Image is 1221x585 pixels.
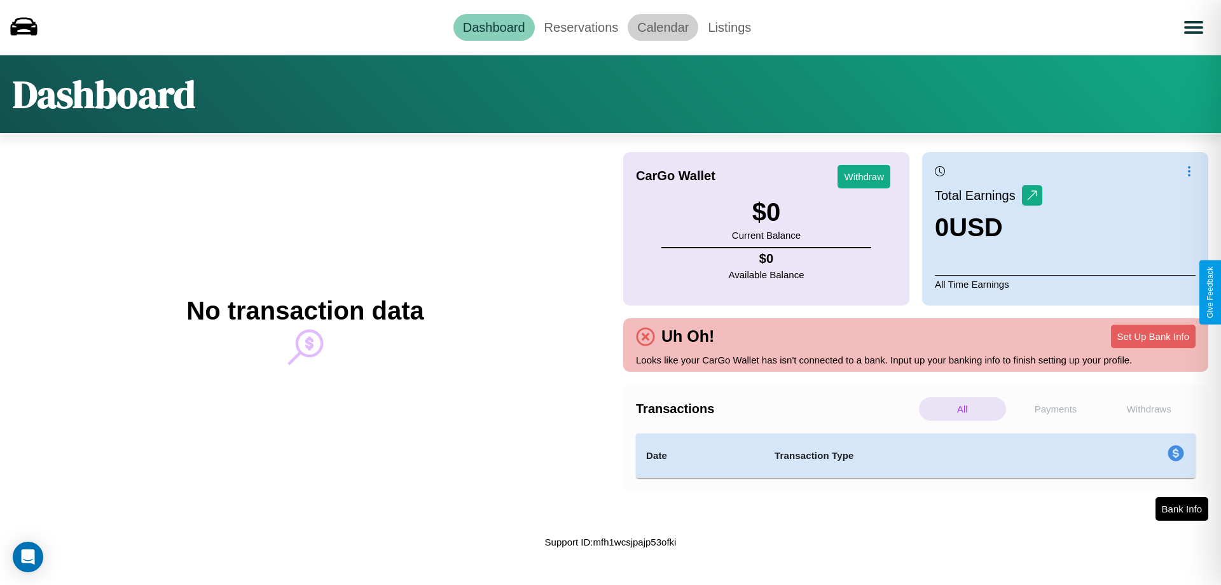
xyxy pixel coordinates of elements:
p: Support ID: mfh1wcsjpajp53ofki [545,533,677,551]
a: Listings [698,14,761,41]
button: Bank Info [1155,497,1208,521]
p: Current Balance [732,227,801,244]
p: Looks like your CarGo Wallet has isn't connected to a bank. Input up your banking info to finish ... [636,351,1196,369]
h4: Transactions [636,402,916,416]
p: Available Balance [729,266,804,283]
h4: CarGo Wallet [636,169,715,183]
h4: Uh Oh! [655,327,721,346]
button: Withdraw [838,165,890,188]
a: Reservations [535,14,628,41]
p: All [919,397,1006,421]
button: Open menu [1176,10,1211,45]
a: Dashboard [453,14,535,41]
h4: Date [646,448,754,463]
button: Set Up Bank Info [1111,325,1196,348]
h3: 0 USD [935,213,1042,242]
h4: Transaction Type [775,448,1063,463]
p: Withdraws [1105,397,1192,421]
table: simple table [636,433,1196,478]
p: All Time Earnings [935,275,1196,293]
h4: $ 0 [729,251,804,266]
a: Calendar [628,14,698,41]
h3: $ 0 [732,198,801,227]
h1: Dashboard [13,68,195,120]
p: Total Earnings [935,184,1022,207]
div: Give Feedback [1206,267,1215,318]
h2: No transaction data [186,297,424,325]
p: Payments [1012,397,1100,421]
div: Open Intercom Messenger [13,542,43,572]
